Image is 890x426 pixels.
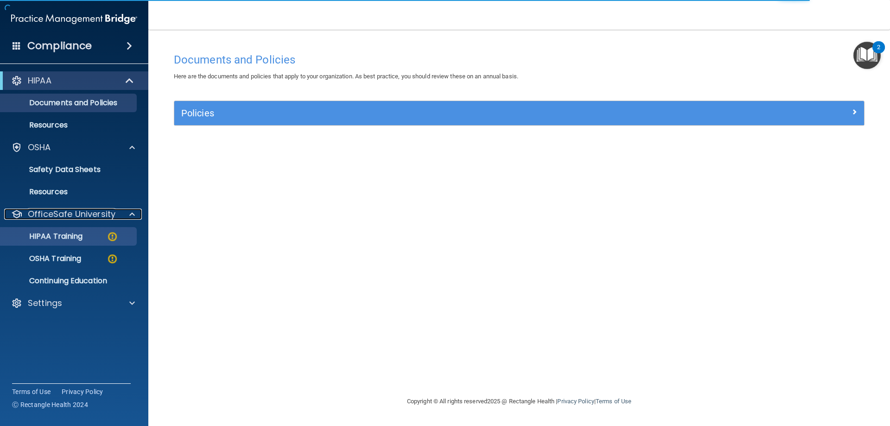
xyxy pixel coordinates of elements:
[6,276,133,286] p: Continuing Education
[11,298,135,309] a: Settings
[28,298,62,309] p: Settings
[557,398,594,405] a: Privacy Policy
[12,400,88,409] span: Ⓒ Rectangle Health 2024
[11,142,135,153] a: OSHA
[11,10,137,28] img: PMB logo
[853,42,881,69] button: Open Resource Center, 2 new notifications
[28,75,51,86] p: HIPAA
[181,108,685,118] h5: Policies
[6,165,133,174] p: Safety Data Sheets
[11,209,135,220] a: OfficeSafe University
[6,232,83,241] p: HIPAA Training
[11,75,134,86] a: HIPAA
[181,106,857,121] a: Policies
[28,209,115,220] p: OfficeSafe University
[6,254,81,263] p: OSHA Training
[62,387,103,396] a: Privacy Policy
[107,253,118,265] img: warning-circle.0cc9ac19.png
[174,73,518,80] span: Here are the documents and policies that apply to your organization. As best practice, you should...
[6,187,133,197] p: Resources
[12,387,51,396] a: Terms of Use
[730,360,879,397] iframe: Drift Widget Chat Controller
[596,398,631,405] a: Terms of Use
[877,47,880,59] div: 2
[28,142,51,153] p: OSHA
[174,54,865,66] h4: Documents and Policies
[6,121,133,130] p: Resources
[6,98,133,108] p: Documents and Policies
[350,387,688,416] div: Copyright © All rights reserved 2025 @ Rectangle Health | |
[107,231,118,242] img: warning-circle.0cc9ac19.png
[27,39,92,52] h4: Compliance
